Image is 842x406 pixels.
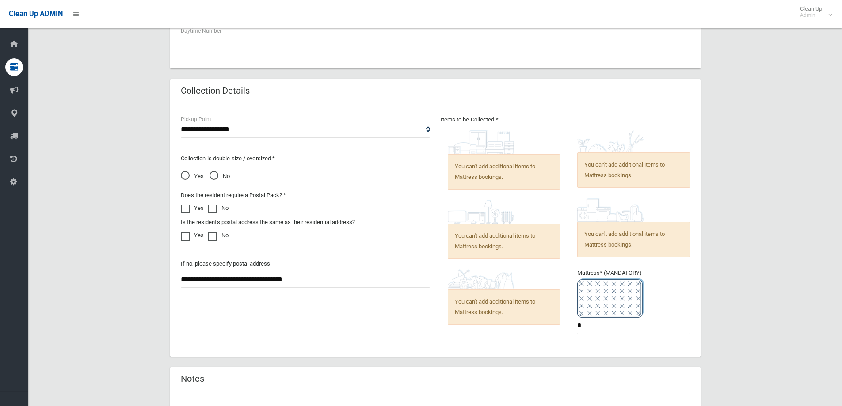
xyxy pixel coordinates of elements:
span: You can't add additional items to Mattress bookings. [448,224,560,259]
span: You can't add additional items to Mattress bookings. [448,154,560,190]
span: Yes [181,171,204,182]
label: Is the resident's postal address the same as their residential address? [181,217,355,228]
img: e7408bece873d2c1783593a074e5cb2f.png [577,278,644,318]
span: You can't add additional items to Mattress bookings. [577,152,690,188]
img: 394712a680b73dbc3d2a6a3a7ffe5a07.png [448,200,514,224]
label: No [208,230,229,241]
label: Yes [181,203,204,213]
label: If no, please specify postal address [181,258,270,269]
span: Mattress* (MANDATORY) [577,269,690,318]
header: Collection Details [170,82,260,99]
img: 4fd8a5c772b2c999c83690221e5242e0.png [577,130,644,152]
p: Collection is double size / oversized * [181,153,430,164]
label: No [208,203,229,213]
small: Admin [800,12,822,19]
p: Items to be Collected * [441,114,690,125]
img: aa9efdbe659d29b613fca23ba79d85cb.png [448,130,514,154]
header: Notes [170,370,215,387]
span: No [210,171,230,182]
span: You can't add additional items to Mattress bookings. [577,222,690,257]
span: Clean Up [796,5,831,19]
img: b13cc3517677393f34c0a387616ef184.png [448,269,514,289]
img: 36c1b0289cb1767239cdd3de9e694f19.png [577,198,644,222]
label: Yes [181,230,204,241]
span: Clean Up ADMIN [9,10,63,18]
span: You can't add additional items to Mattress bookings. [448,289,560,325]
label: Does the resident require a Postal Pack? * [181,190,286,201]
